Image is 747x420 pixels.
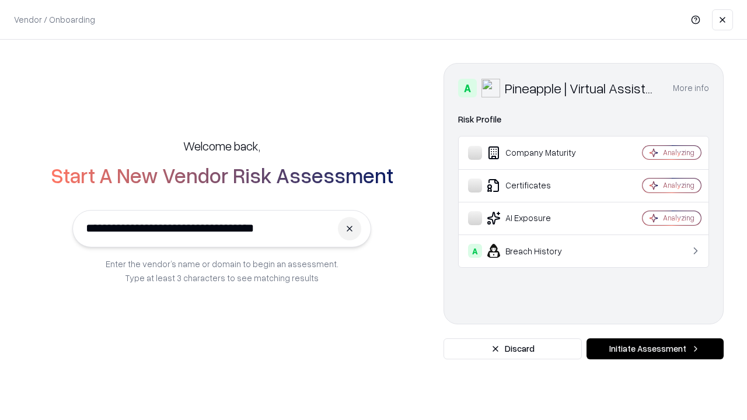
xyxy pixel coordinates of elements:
h5: Welcome back, [183,138,260,154]
div: Analyzing [663,148,694,157]
div: Analyzing [663,180,694,190]
img: Pineapple | Virtual Assistant Agency [481,79,500,97]
div: Risk Profile [458,113,709,127]
div: A [468,244,482,258]
div: Analyzing [663,213,694,223]
p: Enter the vendor’s name or domain to begin an assessment. Type at least 3 characters to see match... [106,257,338,285]
button: More info [673,78,709,99]
div: Company Maturity [468,146,608,160]
div: AI Exposure [468,211,608,225]
button: Discard [444,338,582,359]
div: A [458,79,477,97]
button: Initiate Assessment [587,338,724,359]
div: Certificates [468,178,608,192]
p: Vendor / Onboarding [14,13,95,26]
div: Breach History [468,244,608,258]
h2: Start A New Vendor Risk Assessment [51,163,393,187]
div: Pineapple | Virtual Assistant Agency [505,79,659,97]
